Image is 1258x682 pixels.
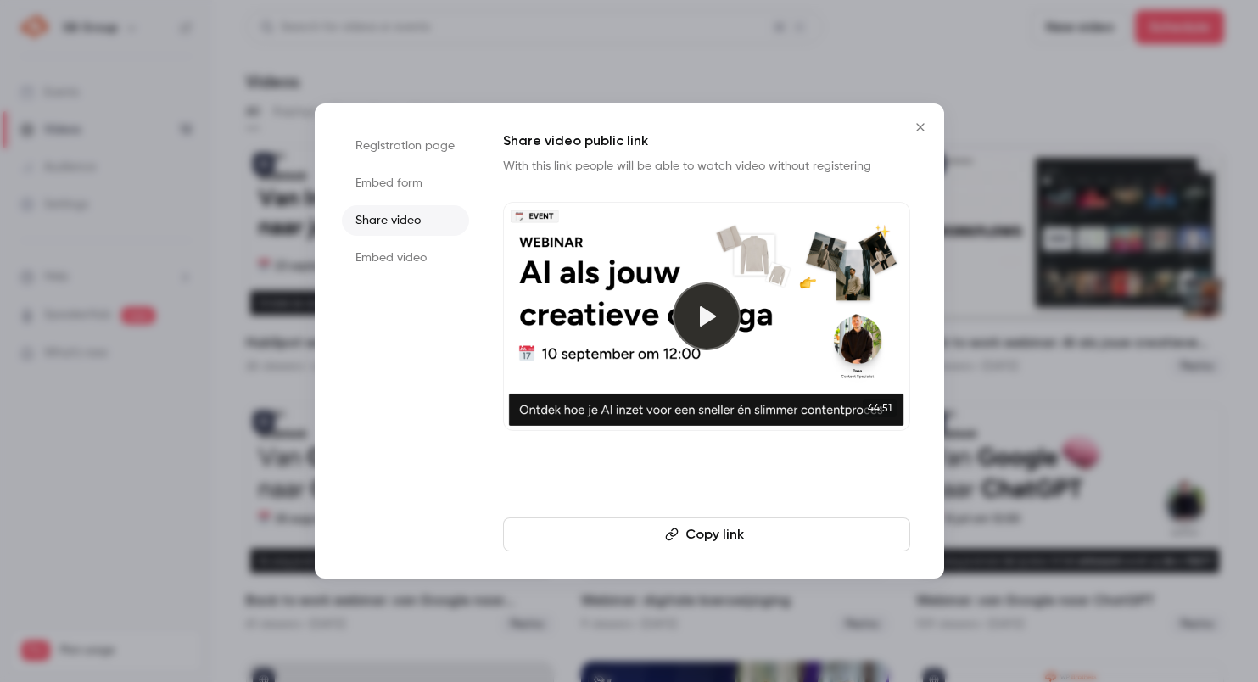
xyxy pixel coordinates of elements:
[503,202,910,431] a: 44:51
[903,110,937,144] button: Close
[503,158,910,175] p: With this link people will be able to watch video without registering
[863,399,897,417] span: 44:51
[342,205,469,236] li: Share video
[342,168,469,198] li: Embed form
[342,243,469,273] li: Embed video
[503,131,910,151] h1: Share video public link
[503,517,910,551] button: Copy link
[342,131,469,161] li: Registration page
